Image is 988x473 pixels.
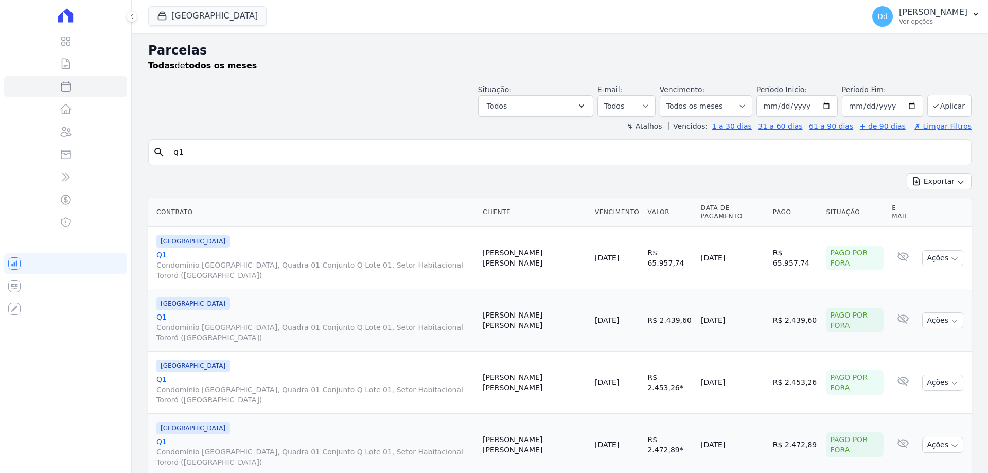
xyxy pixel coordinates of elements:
[597,85,623,94] label: E-mail:
[826,246,884,270] div: Pago por fora
[697,227,769,289] td: [DATE]
[185,61,257,71] strong: todos os meses
[899,17,967,26] p: Ver opções
[864,2,988,31] button: Dd [PERSON_NAME] Ver opções
[487,100,507,112] span: Todos
[479,198,591,227] th: Cliente
[826,432,884,457] div: Pago por fora
[922,250,963,266] button: Ações
[595,254,619,262] a: [DATE]
[156,297,230,310] span: [GEOGRAPHIC_DATA]
[769,227,822,289] td: R$ 65.957,74
[910,122,972,130] a: ✗ Limpar Filtros
[595,316,619,324] a: [DATE]
[156,250,474,281] a: Q1Condomínio [GEOGRAPHIC_DATA], Quadra 01 Conjunto Q Lote 01, Setor Habitacional Tororó ([GEOGRAP...
[826,370,884,395] div: Pago por fora
[156,384,474,405] span: Condomínio [GEOGRAPHIC_DATA], Quadra 01 Conjunto Q Lote 01, Setor Habitacional Tororó ([GEOGRAPHI...
[148,60,257,72] p: de
[643,198,697,227] th: Valor
[822,198,888,227] th: Situação
[697,198,769,227] th: Data de Pagamento
[156,436,474,467] a: Q1Condomínio [GEOGRAPHIC_DATA], Quadra 01 Conjunto Q Lote 01, Setor Habitacional Tororó ([GEOGRAP...
[643,352,697,414] td: R$ 2.453,26
[697,289,769,352] td: [DATE]
[888,198,918,227] th: E-mail
[927,95,972,117] button: Aplicar
[643,289,697,352] td: R$ 2.439,60
[478,95,593,117] button: Todos
[595,378,619,387] a: [DATE]
[769,352,822,414] td: R$ 2.453,26
[148,6,267,26] button: [GEOGRAPHIC_DATA]
[156,422,230,434] span: [GEOGRAPHIC_DATA]
[922,375,963,391] button: Ações
[899,7,967,17] p: [PERSON_NAME]
[668,122,708,130] label: Vencidos:
[842,84,923,95] label: Período Fim:
[758,122,802,130] a: 31 a 60 dias
[156,312,474,343] a: Q1Condomínio [GEOGRAPHIC_DATA], Quadra 01 Conjunto Q Lote 01, Setor Habitacional Tororó ([GEOGRAP...
[478,85,511,94] label: Situação:
[922,312,963,328] button: Ações
[756,85,807,94] label: Período Inicío:
[907,173,972,189] button: Exportar
[660,85,704,94] label: Vencimento:
[643,227,697,289] td: R$ 65.957,74
[156,447,474,467] span: Condomínio [GEOGRAPHIC_DATA], Quadra 01 Conjunto Q Lote 01, Setor Habitacional Tororó ([GEOGRAPHI...
[591,198,643,227] th: Vencimento
[877,13,888,20] span: Dd
[769,198,822,227] th: Pago
[769,289,822,352] td: R$ 2.439,60
[156,260,474,281] span: Condomínio [GEOGRAPHIC_DATA], Quadra 01 Conjunto Q Lote 01, Setor Habitacional Tororó ([GEOGRAPHI...
[148,198,479,227] th: Contrato
[595,441,619,449] a: [DATE]
[627,122,662,130] label: ↯ Atalhos
[479,289,591,352] td: [PERSON_NAME] [PERSON_NAME]
[712,122,752,130] a: 1 a 30 dias
[167,142,967,163] input: Buscar por nome do lote ou do cliente
[479,227,591,289] td: [PERSON_NAME] [PERSON_NAME]
[153,146,165,159] i: search
[479,352,591,414] td: [PERSON_NAME] [PERSON_NAME]
[156,374,474,405] a: Q1Condomínio [GEOGRAPHIC_DATA], Quadra 01 Conjunto Q Lote 01, Setor Habitacional Tororó ([GEOGRAP...
[922,437,963,453] button: Ações
[156,235,230,248] span: [GEOGRAPHIC_DATA]
[697,352,769,414] td: [DATE]
[156,322,474,343] span: Condomínio [GEOGRAPHIC_DATA], Quadra 01 Conjunto Q Lote 01, Setor Habitacional Tororó ([GEOGRAPHI...
[826,308,884,332] div: Pago por fora
[809,122,853,130] a: 61 a 90 dias
[156,360,230,372] span: [GEOGRAPHIC_DATA]
[148,41,972,60] h2: Parcelas
[148,61,175,71] strong: Todas
[860,122,906,130] a: + de 90 dias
